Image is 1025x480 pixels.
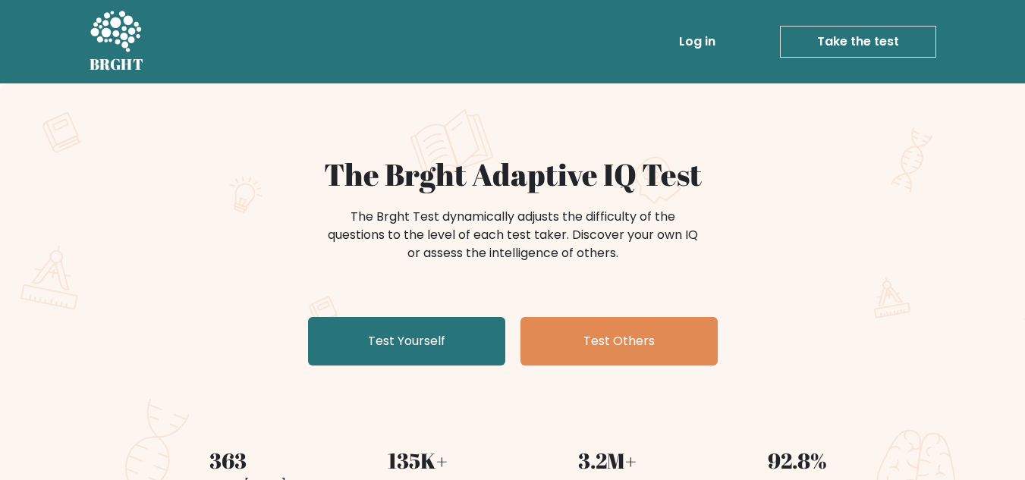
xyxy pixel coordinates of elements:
div: 92.8% [712,444,883,476]
div: 363 [143,444,314,476]
a: Log in [673,27,722,57]
h5: BRGHT [90,55,144,74]
a: Test Yourself [308,317,505,365]
div: 135K+ [332,444,504,476]
a: Take the test [780,26,936,58]
a: Test Others [520,317,718,365]
h1: The Brght Adaptive IQ Test [143,156,883,193]
a: BRGHT [90,6,144,77]
div: The Brght Test dynamically adjusts the difficulty of the questions to the level of each test take... [323,208,703,262]
div: 3.2M+ [522,444,693,476]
